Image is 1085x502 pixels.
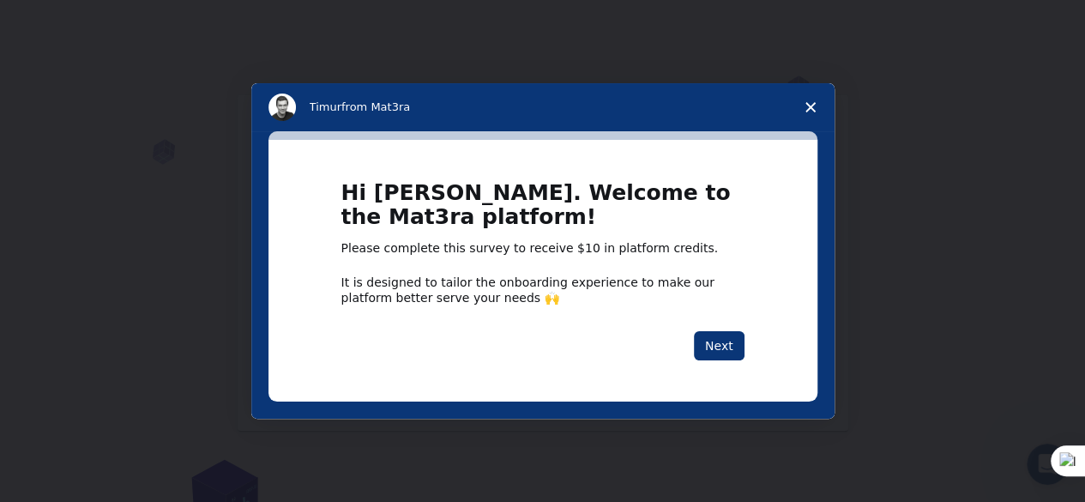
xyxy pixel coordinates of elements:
div: It is designed to tailor the onboarding experience to make our platform better serve your needs 🙌 [341,275,744,305]
span: Close survey [787,83,835,131]
span: Timur [310,100,341,113]
button: Next [694,331,744,360]
div: Please complete this survey to receive $10 in platform credits. [341,240,744,257]
h1: Hi [PERSON_NAME]. Welcome to the Mat3ra platform! [341,181,744,240]
span: Support [34,12,96,27]
span: from Mat3ra [341,100,410,113]
img: Profile image for Timur [268,94,296,121]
